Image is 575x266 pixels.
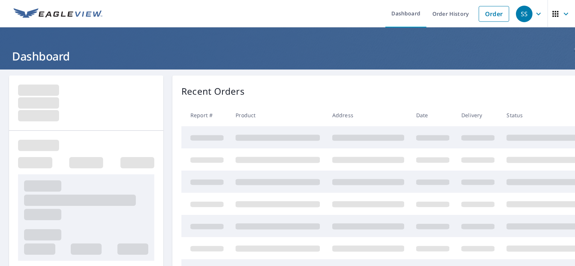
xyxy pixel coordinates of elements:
[410,104,455,126] th: Date
[181,104,230,126] th: Report #
[326,104,410,126] th: Address
[455,104,500,126] th: Delivery
[181,85,245,98] p: Recent Orders
[9,48,566,64] h1: Dashboard
[230,104,326,126] th: Product
[14,8,102,20] img: EV Logo
[479,6,509,22] a: Order
[516,6,532,22] div: SS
